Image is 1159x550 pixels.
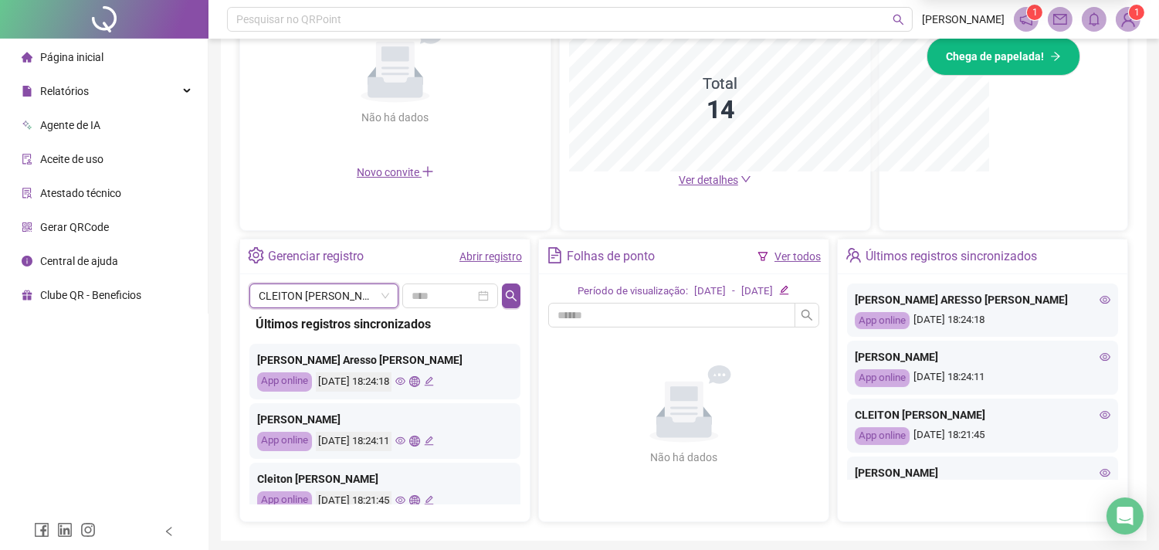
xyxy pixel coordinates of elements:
span: notification [1019,12,1033,26]
a: Ver todos [774,250,821,263]
span: plus [422,165,434,178]
div: [DATE] 18:21:45 [316,491,391,511]
span: qrcode [22,222,32,233]
span: edit [779,285,789,295]
span: search [801,309,813,321]
span: home [22,52,32,63]
div: [DATE] 18:24:11 [855,369,1110,387]
div: App online [855,369,910,387]
div: [PERSON_NAME] [855,348,1110,365]
span: edit [424,376,434,386]
div: [DATE] [694,283,726,300]
span: Agente de IA [40,119,100,131]
div: [DATE] 18:21:45 [855,427,1110,445]
div: [DATE] 18:24:11 [316,432,391,451]
span: down [740,174,751,185]
span: eye [1100,409,1110,420]
div: Cleiton [PERSON_NAME] [257,470,513,487]
div: App online [257,372,312,392]
span: eye [1100,351,1110,362]
div: - [732,283,735,300]
span: filter [757,251,768,262]
span: gift [22,290,32,300]
div: Open Intercom Messenger [1106,497,1144,535]
div: Últimos registros sincronizados [256,314,514,334]
span: setting [248,247,264,263]
span: file [22,86,32,97]
span: left [164,526,175,537]
span: Novo convite [357,166,434,178]
span: info-circle [22,256,32,267]
span: 1 [1134,7,1140,18]
span: file-text [547,247,563,263]
div: [DATE] 18:24:18 [855,312,1110,330]
span: instagram [80,522,96,538]
div: App online [257,491,312,511]
sup: Atualize o seu contato no menu Meus Dados [1129,5,1144,20]
span: [PERSON_NAME] [922,11,1005,28]
div: [PERSON_NAME] [855,464,1110,481]
div: App online [855,427,910,445]
span: team [846,247,862,263]
span: Relatórios [40,85,89,97]
span: linkedin [57,522,73,538]
span: global [409,495,419,505]
div: [DATE] 18:24:18 [316,372,391,392]
a: Abrir registro [459,250,522,263]
div: [PERSON_NAME] [257,411,513,428]
span: eye [395,495,405,505]
sup: 1 [1027,5,1042,20]
span: eye [1100,467,1110,478]
a: Ver detalhes down [679,174,751,186]
span: eye [1100,294,1110,305]
div: CLEITON [PERSON_NAME] [855,406,1110,423]
div: Folhas de ponto [567,243,655,270]
div: Período de visualização: [578,283,688,300]
span: Gerar QRCode [40,221,109,233]
span: search [505,290,517,302]
div: [DATE] [741,283,773,300]
span: solution [22,188,32,199]
img: 92599 [1117,8,1140,31]
div: App online [257,432,312,451]
span: global [409,436,419,446]
span: mail [1053,12,1067,26]
span: global [409,376,419,386]
span: eye [395,376,405,386]
span: Atestado técnico [40,187,121,199]
div: [PERSON_NAME] ARESSO [PERSON_NAME] [855,291,1110,308]
div: Não há dados [324,109,466,126]
span: CLEITON LUIS HALL [259,284,389,307]
span: Ver detalhes [679,174,738,186]
span: Página inicial [40,51,103,63]
span: Aceite de uso [40,153,103,165]
span: arrow-right [1050,51,1061,62]
div: Últimos registros sincronizados [866,243,1037,270]
span: edit [424,495,434,505]
span: search [893,14,904,25]
span: edit [424,436,434,446]
span: Chega de papelada! [946,48,1044,65]
span: Central de ajuda [40,255,118,267]
span: bell [1087,12,1101,26]
button: Chega de papelada! [927,37,1080,76]
div: App online [855,312,910,330]
span: eye [395,436,405,446]
span: 1 [1032,7,1038,18]
span: audit [22,154,32,165]
span: facebook [34,522,49,538]
span: Clube QR - Beneficios [40,289,141,301]
div: Não há dados [613,449,755,466]
div: [PERSON_NAME] Aresso [PERSON_NAME] [257,351,513,368]
div: Gerenciar registro [268,243,364,270]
